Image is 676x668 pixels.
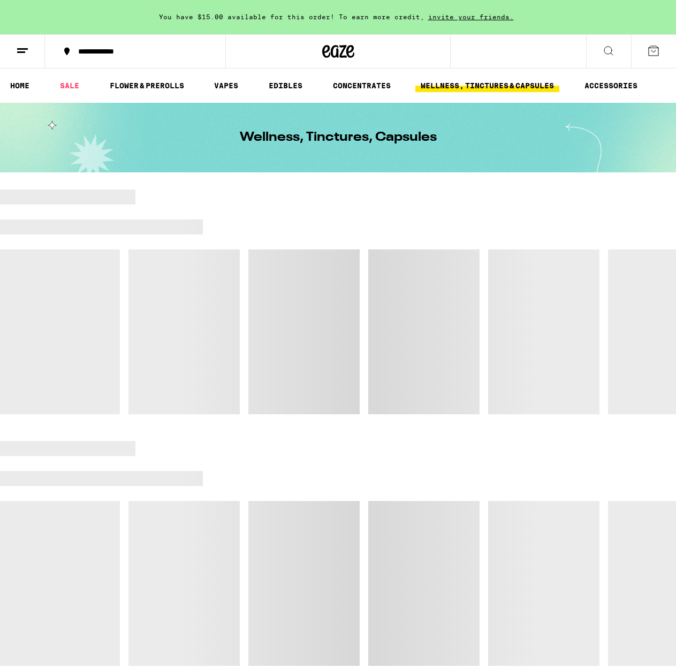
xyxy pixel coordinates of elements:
[415,79,559,92] a: WELLNESS, TINCTURES & CAPSULES
[55,79,85,92] a: SALE
[104,79,189,92] a: FLOWER & PREROLLS
[263,79,308,92] a: EDIBLES
[240,131,437,144] h1: Wellness, Tinctures, Capsules
[424,13,518,20] span: invite your friends.
[579,79,643,92] a: ACCESSORIES
[209,79,244,92] a: VAPES
[159,13,424,20] span: You have $15.00 available for this order! To earn more credit,
[5,79,35,92] a: HOME
[328,79,396,92] a: CONCENTRATES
